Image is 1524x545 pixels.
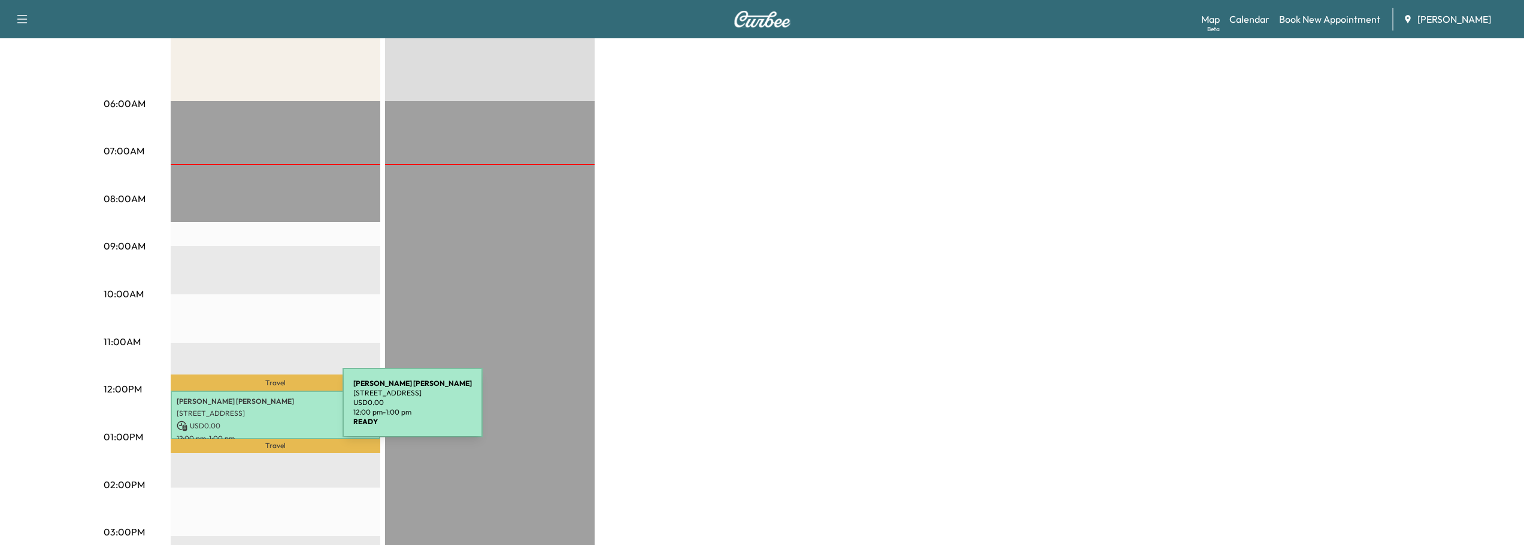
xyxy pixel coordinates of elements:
[353,388,472,398] p: [STREET_ADDRESS]
[353,379,472,388] b: [PERSON_NAME] [PERSON_NAME]
[1417,12,1491,26] span: [PERSON_NAME]
[177,397,374,406] p: [PERSON_NAME] [PERSON_NAME]
[171,439,380,453] p: Travel
[104,477,145,492] p: 02:00PM
[1229,12,1270,26] a: Calendar
[104,287,144,301] p: 10:00AM
[104,191,146,206] p: 08:00AM
[104,382,142,396] p: 12:00PM
[104,334,141,349] p: 11:00AM
[104,144,144,158] p: 07:00AM
[1201,12,1220,26] a: MapBeta
[177,409,374,418] p: [STREET_ADDRESS]
[1207,25,1220,34] div: Beta
[171,375,380,391] p: Travel
[104,525,145,539] p: 03:00PM
[1279,12,1380,26] a: Book New Appointment
[104,239,146,253] p: 09:00AM
[177,434,374,443] p: 12:00 pm - 1:00 pm
[177,421,374,431] p: USD 0.00
[734,11,791,28] img: Curbee Logo
[353,398,472,407] p: USD 0.00
[353,417,378,426] b: READY
[353,407,472,417] p: 12:00 pm - 1:00 pm
[104,96,146,111] p: 06:00AM
[104,430,143,444] p: 01:00PM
